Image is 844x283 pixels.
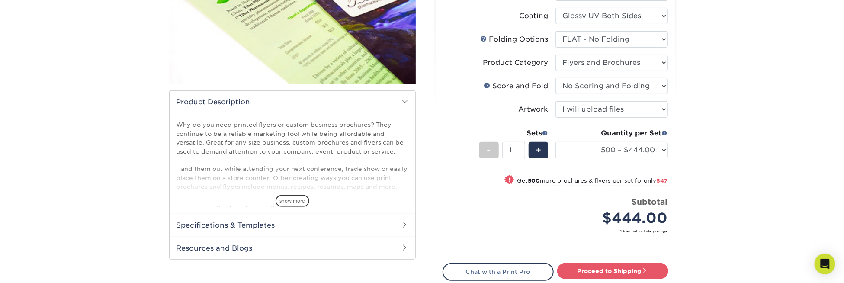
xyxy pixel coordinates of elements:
[276,195,309,207] span: show more
[555,128,668,138] div: Quantity per Set
[449,228,668,234] small: *Does not include postage
[177,120,408,226] p: Why do you need printed flyers or custom business brochures? They continue to be a reliable marke...
[484,81,549,91] div: Score and Fold
[170,237,415,259] h2: Resources and Blogs
[536,144,541,157] span: +
[519,104,549,115] div: Artwork
[487,144,491,157] span: -
[517,177,668,186] small: Get more brochures & flyers per set for
[483,58,549,68] div: Product Category
[170,214,415,236] h2: Specifications & Templates
[520,11,549,21] div: Coating
[562,208,668,228] div: $444.00
[479,128,549,138] div: Sets
[657,177,668,184] span: $47
[508,176,510,185] span: !
[170,91,415,113] h2: Product Description
[632,197,668,206] strong: Subtotal
[443,263,554,280] a: Chat with a Print Pro
[644,177,668,184] span: only
[528,177,540,184] strong: 500
[815,254,835,274] div: Open Intercom Messenger
[557,263,668,279] a: Proceed to Shipping
[481,34,549,45] div: Folding Options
